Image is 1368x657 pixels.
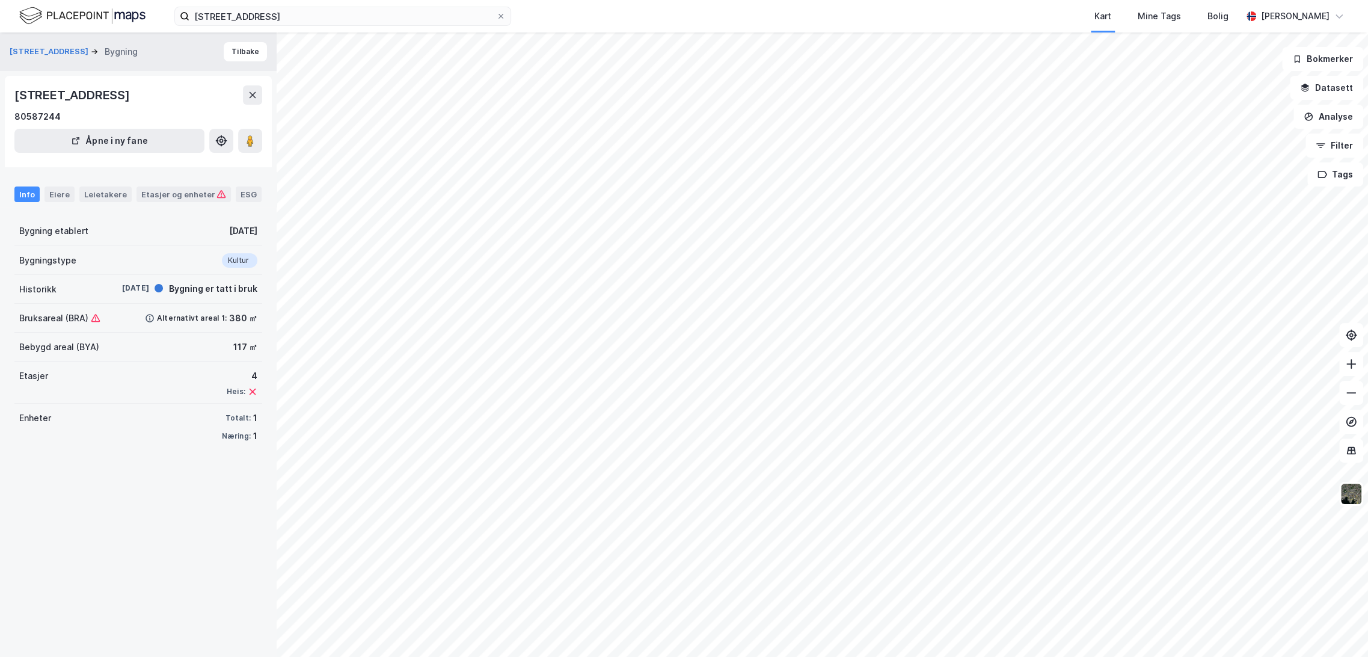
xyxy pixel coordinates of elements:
[227,369,257,383] div: 4
[14,109,61,124] div: 80587244
[229,224,257,238] div: [DATE]
[19,253,76,268] div: Bygningstype
[19,411,51,425] div: Enheter
[227,387,245,396] div: Heis:
[1261,9,1330,23] div: [PERSON_NAME]
[189,7,496,25] input: Søk på adresse, matrikkel, gårdeiere, leietakere eller personer
[14,187,40,202] div: Info
[19,224,88,238] div: Bygning etablert
[1340,483,1363,505] img: 9k=
[19,311,100,325] div: Bruksareal (BRA)
[233,340,257,354] div: 117 ㎡
[1207,9,1228,23] div: Bolig
[19,282,57,297] div: Historikk
[1138,9,1181,23] div: Mine Tags
[105,45,138,59] div: Bygning
[224,42,267,61] button: Tilbake
[1308,599,1368,657] div: Kontrollprogram for chat
[19,369,48,383] div: Etasjer
[1293,105,1363,129] button: Analyse
[1290,76,1363,100] button: Datasett
[229,311,257,325] div: 380 ㎡
[157,313,227,323] div: Alternativt areal 1:
[101,283,149,294] div: [DATE]
[225,413,251,423] div: Totalt:
[19,5,146,26] img: logo.f888ab2527a4732fd821a326f86c7f29.svg
[1094,9,1111,23] div: Kart
[1305,134,1363,158] button: Filter
[222,431,251,441] div: Næring:
[1282,47,1363,71] button: Bokmerker
[19,340,99,354] div: Bebygd areal (BYA)
[141,189,226,200] div: Etasjer og enheter
[79,187,132,202] div: Leietakere
[253,429,257,443] div: 1
[14,129,204,153] button: Åpne i ny fane
[1308,599,1368,657] iframe: Chat Widget
[10,46,91,58] button: [STREET_ADDRESS]
[236,187,262,202] div: ESG
[44,187,75,202] div: Eiere
[14,85,132,105] div: [STREET_ADDRESS]
[1307,162,1363,187] button: Tags
[253,411,257,425] div: 1
[169,282,257,296] div: Bygning er tatt i bruk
